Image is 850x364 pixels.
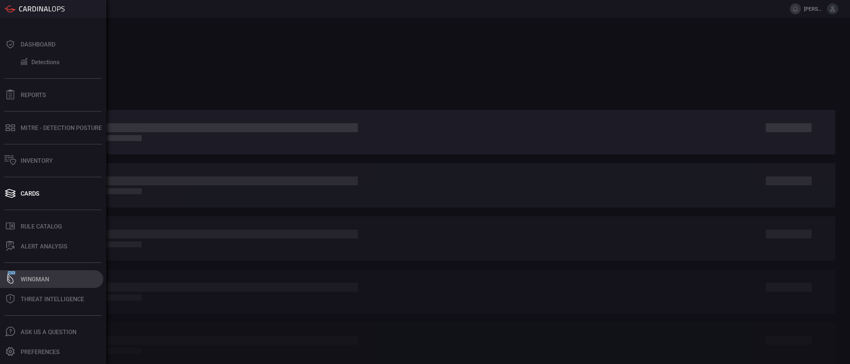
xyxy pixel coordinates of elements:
div: Preferences [21,348,60,356]
div: Rule Catalog [21,223,62,230]
div: Ask Us A Question [21,329,76,336]
div: MITRE - Detection Posture [21,124,102,131]
div: Detections [31,59,59,66]
div: ALERT ANALYSIS [21,243,68,250]
span: [PERSON_NAME].[PERSON_NAME] [804,6,824,12]
div: Dashboard [21,41,55,48]
div: Wingman [21,276,49,283]
div: Inventory [21,157,53,164]
div: Threat Intelligence [21,296,84,303]
div: Reports [21,92,46,99]
div: Cards [21,190,39,197]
